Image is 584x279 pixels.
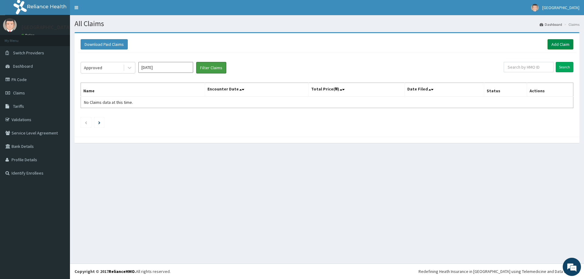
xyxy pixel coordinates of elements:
[419,268,579,274] div: Redefining Heath Insurance in [GEOGRAPHIC_DATA] using Telemedicine and Data Science!
[308,83,405,97] th: Total Price(₦)
[3,18,17,32] img: User Image
[98,120,100,125] a: Next page
[205,83,308,97] th: Encounter Date
[542,5,579,10] span: [GEOGRAPHIC_DATA]
[21,25,71,30] p: [GEOGRAPHIC_DATA]
[84,65,102,71] div: Approved
[540,22,562,27] a: Dashboard
[21,33,36,37] a: Online
[527,83,573,97] th: Actions
[13,50,44,56] span: Switch Providers
[563,22,579,27] li: Claims
[32,34,102,42] div: Chat with us now
[504,62,554,72] input: Search by HMO ID
[85,120,87,125] a: Previous page
[13,104,24,109] span: Tariffs
[109,269,135,274] a: RelianceHMO
[531,4,539,12] img: User Image
[3,166,116,187] textarea: Type your message and hit 'Enter'
[405,83,484,97] th: Date Filed
[484,83,527,97] th: Status
[13,63,33,69] span: Dashboard
[84,100,133,105] span: No Claims data at this time.
[196,62,226,73] button: Filter Claims
[13,90,25,96] span: Claims
[556,62,573,72] input: Search
[35,77,84,138] span: We're online!
[75,20,579,28] h1: All Claims
[81,39,128,49] button: Download Paid Claims
[100,3,114,18] div: Minimize live chat window
[75,269,136,274] strong: Copyright © 2017 .
[547,39,573,49] a: Add Claim
[70,264,584,279] footer: All rights reserved.
[138,62,193,73] input: Select Month and Year
[11,30,25,46] img: d_794563401_company_1708531726252_794563401
[81,83,205,97] th: Name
